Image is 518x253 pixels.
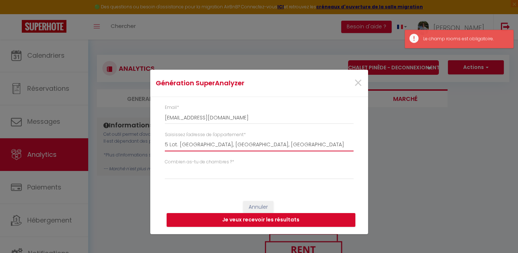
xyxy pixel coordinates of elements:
[354,76,363,91] button: Close
[156,78,290,88] h4: Génération SuperAnalyzer
[167,213,355,227] button: Je veux recevoir les résultats
[243,201,273,213] button: Annuler
[6,3,28,25] button: Ouvrir le widget de chat LiveChat
[165,104,179,111] label: Email
[354,72,363,94] span: ×
[165,159,234,166] label: Combien as-tu de chambres ?
[423,36,506,42] div: Le champ rooms est obligatoire.
[165,131,246,138] label: Saisissez l'adresse de l'appartement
